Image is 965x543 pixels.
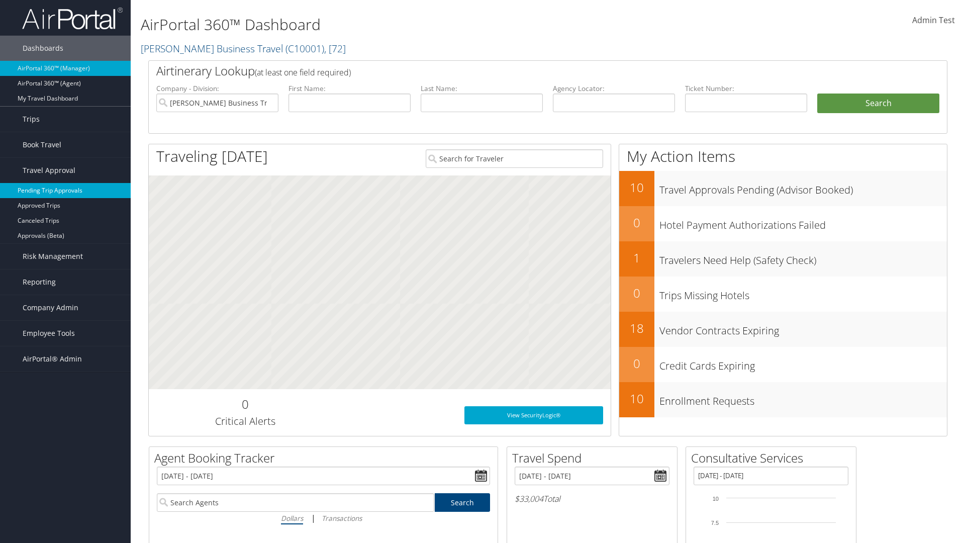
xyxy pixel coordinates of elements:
[711,520,719,526] tspan: 7.5
[157,512,490,524] div: |
[156,146,268,167] h1: Traveling [DATE]
[817,94,939,114] button: Search
[619,285,654,302] h2: 0
[426,149,603,168] input: Search for Traveler
[659,248,947,267] h3: Travelers Need Help (Safety Check)
[156,62,873,79] h2: Airtinerary Lookup
[154,449,498,467] h2: Agent Booking Tracker
[23,132,61,157] span: Book Travel
[619,146,947,167] h1: My Action Items
[22,7,123,30] img: airportal-logo.png
[713,496,719,502] tspan: 10
[23,346,82,372] span: AirPortal® Admin
[156,396,334,413] h2: 0
[157,493,434,512] input: Search Agents
[435,493,491,512] a: Search
[691,449,856,467] h2: Consultative Services
[515,493,669,504] h6: Total
[324,42,346,55] span: , [ 72 ]
[659,319,947,338] h3: Vendor Contracts Expiring
[23,158,75,183] span: Travel Approval
[619,312,947,347] a: 18Vendor Contracts Expiring
[912,15,955,26] span: Admin Test
[659,213,947,232] h3: Hotel Payment Authorizations Failed
[512,449,677,467] h2: Travel Spend
[464,406,603,424] a: View SecurityLogic®
[619,214,654,231] h2: 0
[23,107,40,132] span: Trips
[23,321,75,346] span: Employee Tools
[619,206,947,241] a: 0Hotel Payment Authorizations Failed
[659,354,947,373] h3: Credit Cards Expiring
[156,83,278,94] label: Company - Division:
[619,355,654,372] h2: 0
[619,171,947,206] a: 10Travel Approvals Pending (Advisor Booked)
[156,414,334,428] h3: Critical Alerts
[285,42,324,55] span: ( C10001 )
[619,382,947,417] a: 10Enrollment Requests
[23,36,63,61] span: Dashboards
[619,320,654,337] h2: 18
[23,244,83,269] span: Risk Management
[619,249,654,266] h2: 1
[288,83,411,94] label: First Name:
[685,83,807,94] label: Ticket Number:
[619,390,654,407] h2: 10
[659,389,947,408] h3: Enrollment Requests
[141,42,346,55] a: [PERSON_NAME] Business Travel
[619,277,947,312] a: 0Trips Missing Hotels
[281,513,303,523] i: Dollars
[141,14,684,35] h1: AirPortal 360™ Dashboard
[659,284,947,303] h3: Trips Missing Hotels
[659,178,947,197] h3: Travel Approvals Pending (Advisor Booked)
[619,347,947,382] a: 0Credit Cards Expiring
[23,295,78,320] span: Company Admin
[23,269,56,295] span: Reporting
[515,493,543,504] span: $33,004
[421,83,543,94] label: Last Name:
[322,513,362,523] i: Transactions
[553,83,675,94] label: Agency Locator:
[619,241,947,277] a: 1Travelers Need Help (Safety Check)
[619,179,654,196] h2: 10
[255,67,351,78] span: (at least one field required)
[912,5,955,36] a: Admin Test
